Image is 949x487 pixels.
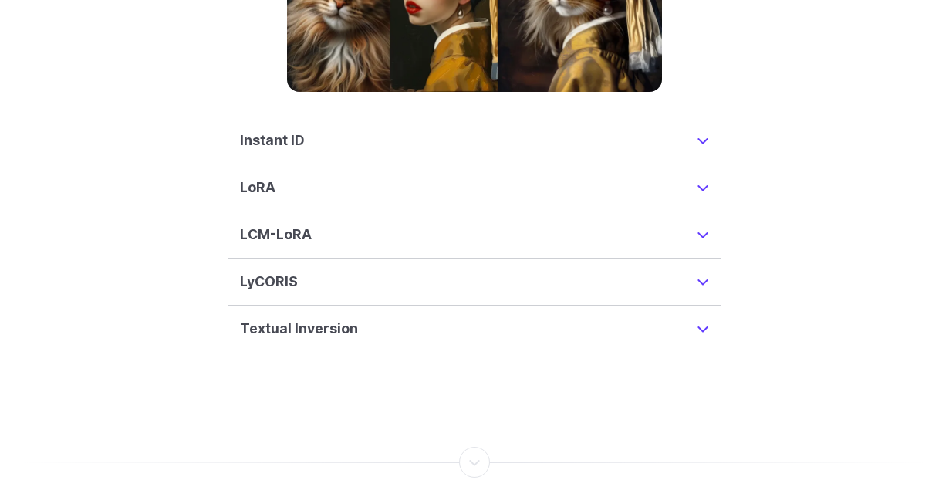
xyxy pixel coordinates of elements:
[240,130,709,151] summary: Instant ID
[240,130,305,151] h3: Instant ID
[240,271,709,293] summary: LyCORIS
[240,177,709,198] summary: LoRA
[240,271,298,293] h3: LyCORIS
[240,224,709,245] summary: LCM-LoRA
[240,224,312,245] h3: LCM-LoRA
[240,177,275,198] h3: LoRA
[240,318,358,340] h3: Textual Inversion
[240,318,709,340] summary: Textual Inversion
